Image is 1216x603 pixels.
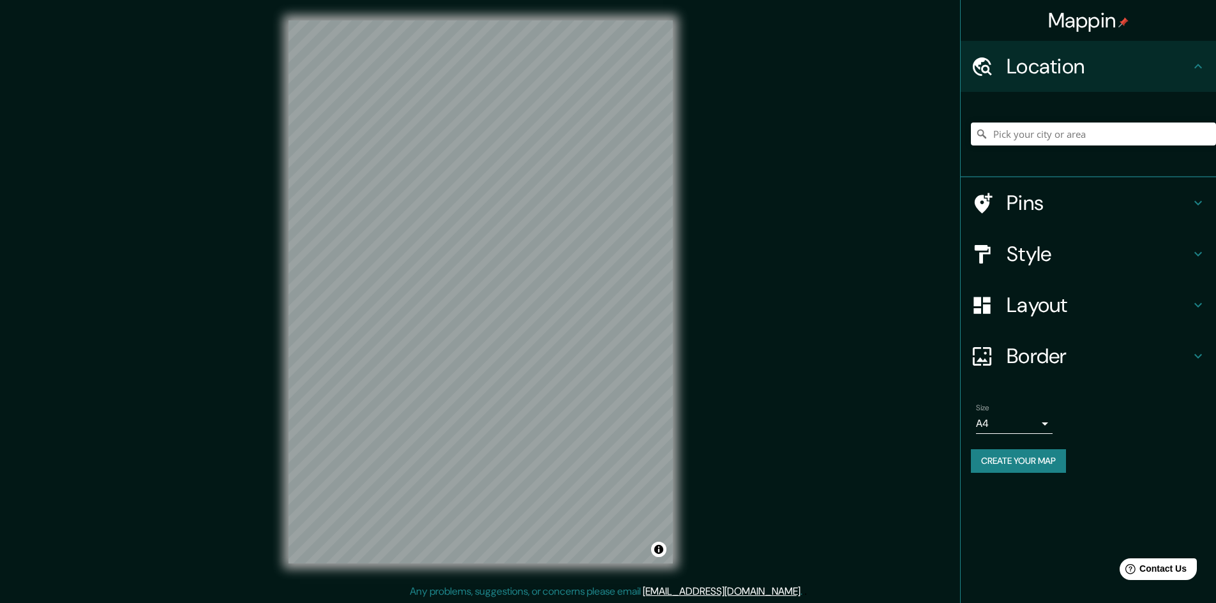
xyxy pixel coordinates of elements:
div: Layout [961,279,1216,331]
div: Style [961,228,1216,279]
img: pin-icon.png [1118,17,1129,27]
div: Pins [961,177,1216,228]
div: Border [961,331,1216,382]
input: Pick your city or area [971,123,1216,145]
label: Size [976,403,989,413]
h4: Layout [1007,292,1190,318]
p: Any problems, suggestions, or concerns please email . [410,584,802,599]
canvas: Map [289,20,673,563]
div: . [804,584,807,599]
iframe: Help widget launcher [1102,553,1202,589]
div: . [802,584,804,599]
h4: Pins [1007,190,1190,216]
h4: Location [1007,54,1190,79]
button: Toggle attribution [651,542,666,557]
div: A4 [976,413,1053,434]
div: Location [961,41,1216,92]
button: Create your map [971,449,1066,473]
h4: Mappin [1048,8,1129,33]
h4: Style [1007,241,1190,267]
a: [EMAIL_ADDRESS][DOMAIN_NAME] [643,584,800,598]
h4: Border [1007,343,1190,369]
